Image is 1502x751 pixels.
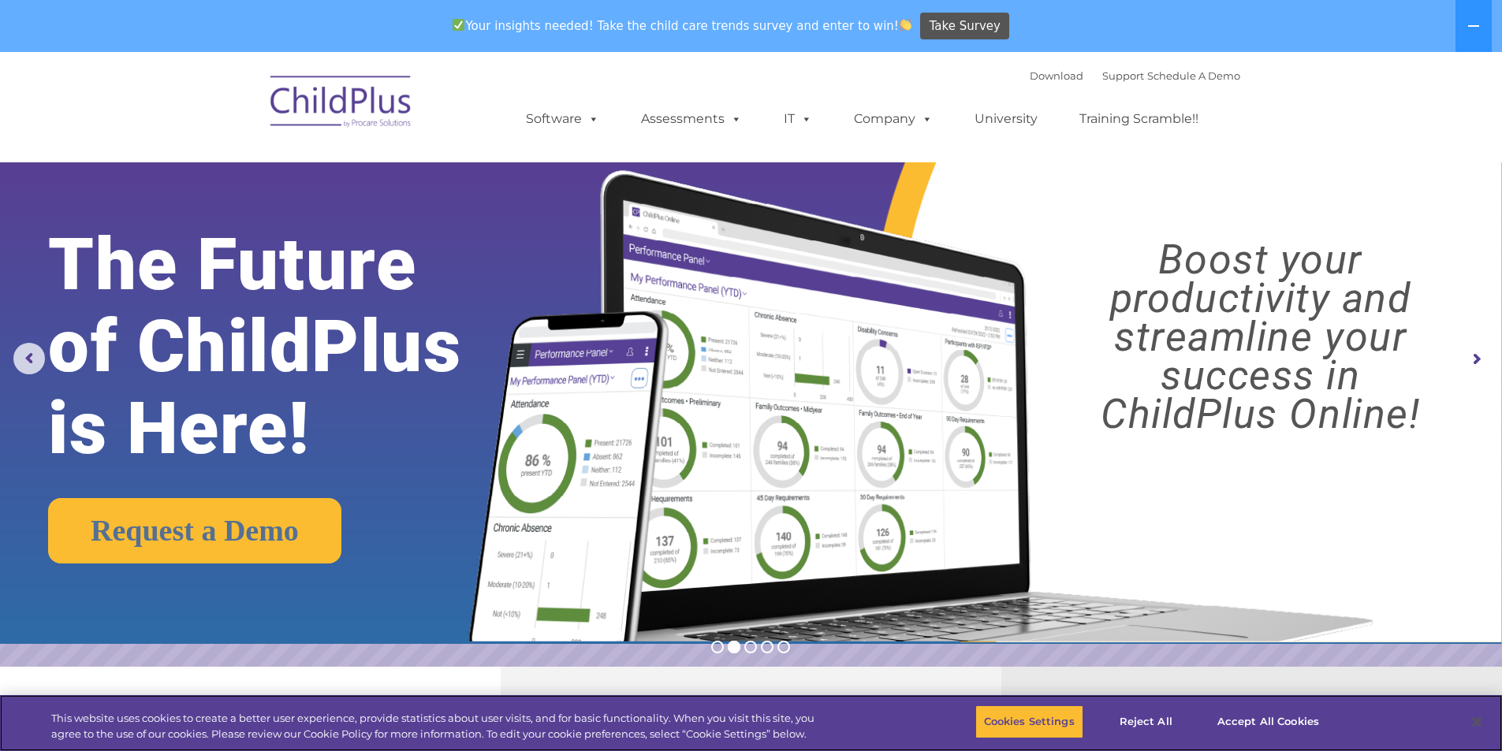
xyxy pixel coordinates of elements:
button: Reject All [1097,705,1195,738]
img: ✅ [453,19,464,31]
a: Company [838,103,949,135]
a: Request a Demo [48,498,341,563]
img: 👏 [900,19,911,31]
a: Take Survey [920,13,1009,40]
button: Close [1459,705,1494,739]
span: Your insights needed! Take the child care trends survey and enter to win! [446,10,919,41]
img: ChildPlus by Procare Solutions [263,65,420,143]
div: This website uses cookies to create a better user experience, provide statistics about user visit... [51,711,826,742]
button: Cookies Settings [975,705,1083,738]
span: Phone number [219,169,286,180]
rs-layer: The Future of ChildPlus is Here! [48,224,527,470]
span: Take Survey [930,13,1001,40]
a: IT [768,103,828,135]
a: University [959,103,1053,135]
a: Schedule A Demo [1147,69,1240,82]
a: Training Scramble!! [1064,103,1214,135]
button: Accept All Cookies [1209,705,1328,738]
font: | [1030,69,1240,82]
rs-layer: Boost your productivity and streamline your success in ChildPlus Online! [1038,240,1483,433]
span: Last name [219,104,267,116]
a: Support [1102,69,1144,82]
a: Software [510,103,615,135]
a: Assessments [625,103,758,135]
a: Download [1030,69,1083,82]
